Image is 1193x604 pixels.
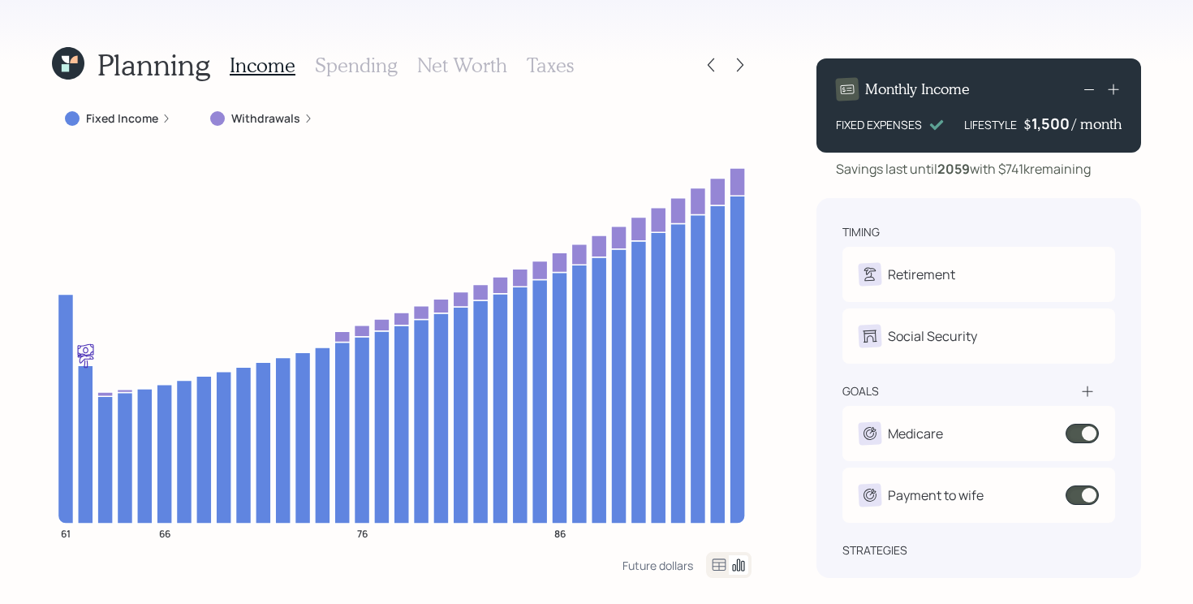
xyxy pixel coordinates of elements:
[888,424,943,443] div: Medicare
[836,116,922,133] div: FIXED EXPENSES
[842,224,880,240] div: timing
[61,526,71,540] tspan: 61
[97,47,210,82] h1: Planning
[865,80,970,98] h4: Monthly Income
[357,526,368,540] tspan: 76
[964,116,1017,133] div: LIFESTYLE
[888,326,977,346] div: Social Security
[888,265,955,284] div: Retirement
[315,54,398,77] h3: Spending
[230,54,295,77] h3: Income
[842,383,879,399] div: goals
[554,526,566,540] tspan: 86
[1031,114,1072,133] div: 1,500
[888,485,984,505] div: Payment to wife
[842,542,907,559] div: strategies
[937,160,970,178] b: 2059
[527,54,574,77] h3: Taxes
[1072,115,1122,133] h4: / month
[1023,115,1031,133] h4: $
[417,54,507,77] h3: Net Worth
[231,110,300,127] label: Withdrawals
[836,159,1091,179] div: Savings last until with $741k remaining
[86,110,158,127] label: Fixed Income
[159,526,170,540] tspan: 66
[622,558,693,573] div: Future dollars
